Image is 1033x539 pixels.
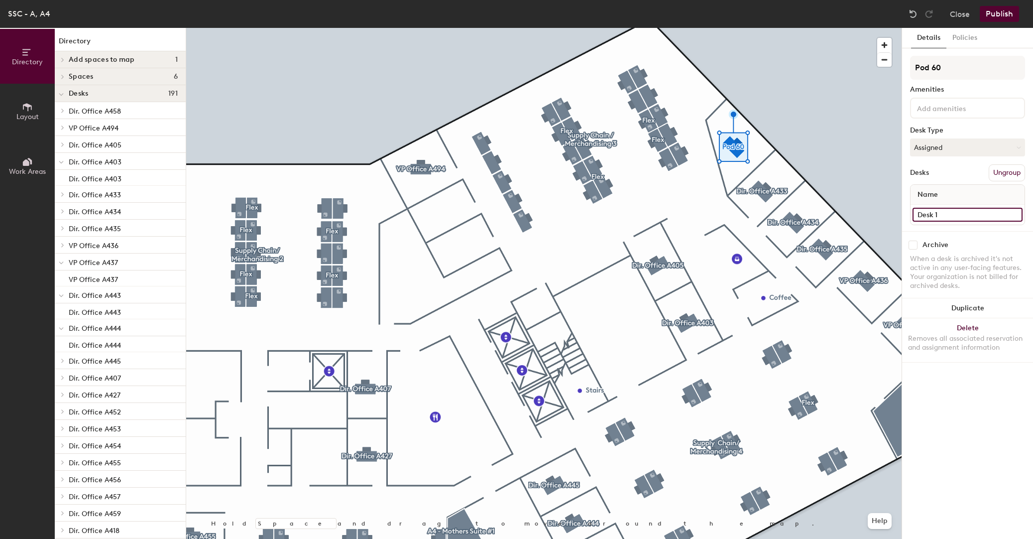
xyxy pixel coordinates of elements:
input: Add amenities [915,102,1005,114]
button: Close [950,6,970,22]
span: Dir. Office A445 [69,357,121,366]
span: Dir. Office A405 [69,141,121,149]
button: Help [868,513,892,529]
p: Dir. Office A403 [69,172,121,183]
div: Amenities [910,86,1025,94]
span: Dir. Office A418 [69,527,119,535]
span: Dir. Office A407 [69,374,121,383]
span: Dir. Office A456 [69,476,121,484]
p: Dir. Office A443 [69,305,121,317]
button: Assigned [910,138,1025,156]
span: Dir. Office A452 [69,408,121,416]
span: Dir. Office A453 [69,425,121,433]
span: Dir. Office A435 [69,225,121,233]
span: Layout [16,113,39,121]
span: Work Areas [9,167,46,176]
span: 6 [174,73,178,81]
span: Dir. Office A403 [69,158,121,166]
div: Desks [910,169,929,177]
span: Dir. Office A458 [69,107,121,116]
img: Redo [924,9,934,19]
span: Desks [69,90,88,98]
div: Archive [922,241,948,249]
span: VP Office A436 [69,242,118,250]
span: Dir. Office A457 [69,493,120,501]
span: Directory [12,58,43,66]
h1: Directory [55,36,186,51]
button: Details [911,28,946,48]
img: Undo [908,9,918,19]
div: Removes all associated reservation and assignment information [908,334,1027,352]
button: DeleteRemoves all associated reservation and assignment information [902,318,1033,362]
span: Dir. Office A455 [69,459,121,467]
span: 1 [175,56,178,64]
span: Dir. Office A433 [69,191,121,199]
div: Desk Type [910,127,1025,135]
span: Add spaces to map [69,56,135,64]
div: SSC - A, A4 [8,7,50,20]
button: Ungroup [989,164,1025,181]
span: Dir. Office A454 [69,442,121,450]
button: Duplicate [902,298,1033,318]
p: VP Office A437 [69,272,118,284]
span: Name [913,186,943,204]
p: Dir. Office A444 [69,338,121,350]
span: Dir. Office A427 [69,391,120,400]
span: Spaces [69,73,94,81]
input: Unnamed desk [913,208,1023,222]
button: Policies [946,28,983,48]
span: Dir. Office A434 [69,208,121,216]
span: Dir. Office A443 [69,291,121,300]
span: Dir. Office A459 [69,510,121,518]
span: Dir. Office A444 [69,324,121,333]
span: VP Office A494 [69,124,118,133]
span: 191 [168,90,178,98]
div: When a desk is archived it's not active in any user-facing features. Your organization is not bil... [910,255,1025,290]
span: VP Office A437 [69,259,118,267]
button: Publish [980,6,1019,22]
